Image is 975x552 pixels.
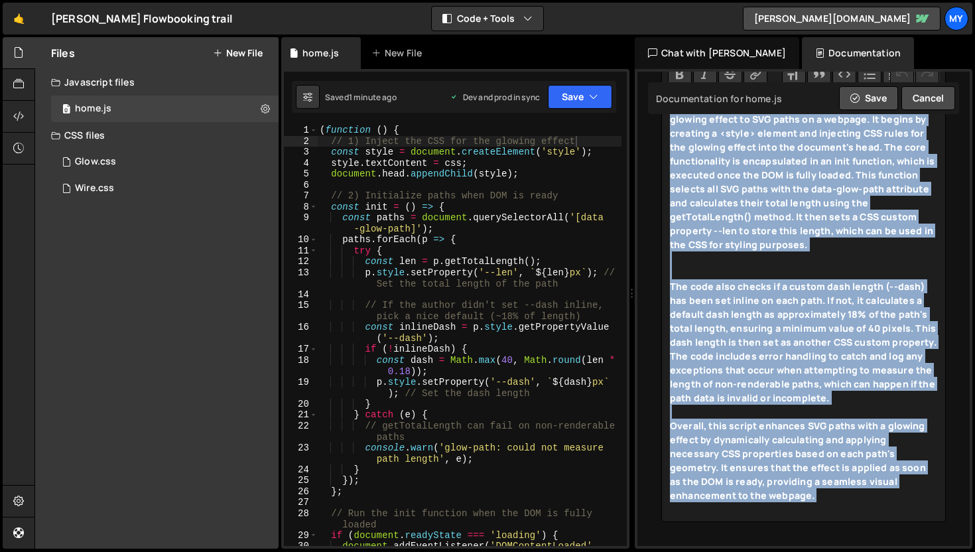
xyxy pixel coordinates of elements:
[51,175,279,202] div: 16510/44796.css
[668,62,692,86] button: Bold
[883,62,907,86] button: Numbers
[284,344,318,355] div: 17
[635,37,799,69] div: Chat with [PERSON_NAME]
[284,322,318,344] div: 16
[915,62,939,86] button: Redo
[284,256,318,267] div: 12
[432,7,543,31] button: Code + Tools
[51,46,75,60] h2: Files
[35,69,279,96] div: Javascript files
[743,7,941,31] a: [PERSON_NAME][DOMAIN_NAME]
[284,377,318,399] div: 19
[51,96,279,122] div: 16510/45000.js
[670,280,937,404] strong: The code also checks if a custom dash length (--dash) has been set inline on each path. If not, i...
[284,475,318,486] div: 25
[284,443,318,464] div: 23
[51,149,279,175] div: 16510/44797.css
[670,99,935,251] strong: This JavaScript code snippet is designed to add a glowing effect to SVG paths on a webpage. It be...
[284,234,318,245] div: 10
[213,48,263,58] button: New File
[284,202,318,213] div: 8
[284,300,318,322] div: 15
[284,464,318,476] div: 24
[450,92,540,103] div: Dev and prod in sync
[284,267,318,289] div: 13
[807,62,831,86] button: Quote
[371,46,427,60] div: New File
[284,125,318,136] div: 1
[284,289,318,301] div: 14
[284,147,318,158] div: 3
[349,92,397,103] div: 1 minute ago
[901,86,955,110] button: Cancel
[325,92,397,103] div: Saved
[284,508,318,530] div: 28
[284,245,318,257] div: 11
[284,180,318,191] div: 6
[51,11,232,27] div: [PERSON_NAME] Flowbooking trail
[284,169,318,180] div: 5
[718,62,742,86] button: Strikethrough
[744,62,767,86] button: Link
[284,497,318,508] div: 27
[284,530,318,541] div: 29
[75,182,114,194] div: Wire.css
[652,92,782,105] div: Documentation for home.js
[832,62,856,86] button: Code
[670,419,926,502] strong: Overall, this script enhances SVG paths with a glowing effect by dynamically calculating and appl...
[782,62,806,86] button: Heading
[548,85,612,109] button: Save
[284,212,318,234] div: 9
[284,421,318,443] div: 22
[284,190,318,202] div: 7
[302,46,339,60] div: home.js
[890,62,914,86] button: Undo
[284,355,318,377] div: 18
[284,136,318,147] div: 2
[944,7,968,31] a: My
[284,486,318,498] div: 26
[284,409,318,421] div: 21
[35,122,279,149] div: CSS files
[75,156,116,168] div: Glow.css
[284,158,318,169] div: 4
[284,399,318,410] div: 20
[62,105,70,115] span: 0
[693,62,717,86] button: Italic
[75,103,111,115] div: home.js
[839,86,898,110] button: Save
[3,3,35,34] a: 🤙
[858,62,881,86] button: Bullets
[802,37,914,69] div: Documentation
